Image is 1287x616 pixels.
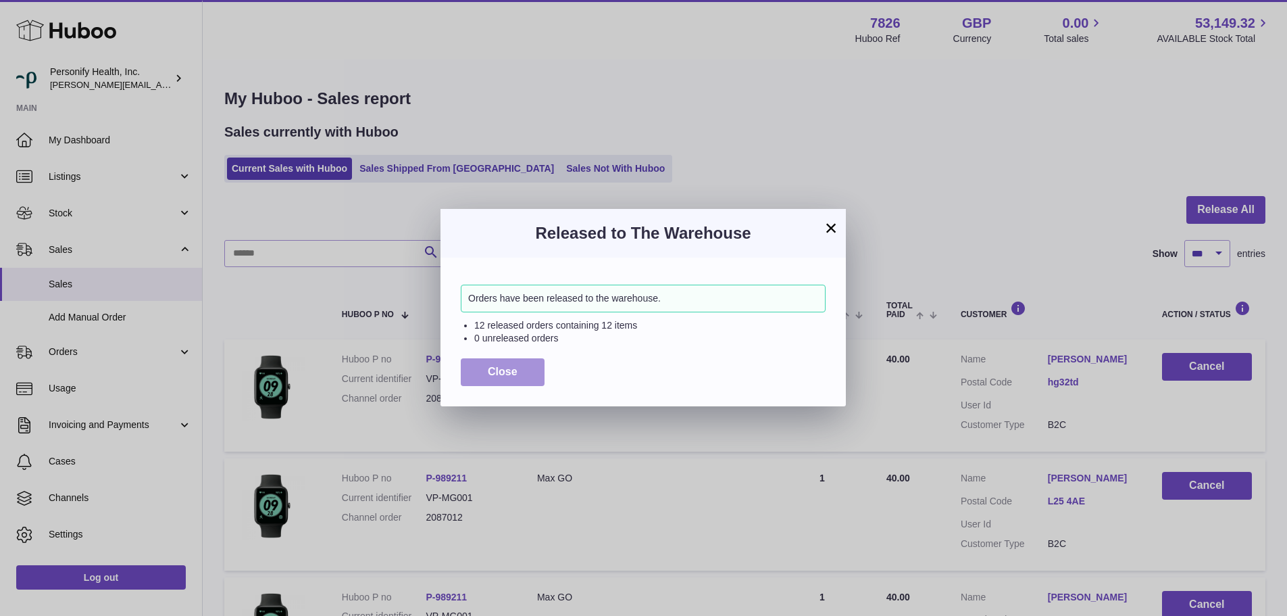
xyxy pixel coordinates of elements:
button: Close [461,358,545,386]
span: Close [488,366,518,377]
div: Orders have been released to the warehouse. [461,285,826,312]
h3: Released to The Warehouse [461,222,826,244]
li: 0 unreleased orders [474,332,826,345]
button: × [823,220,839,236]
li: 12 released orders containing 12 items [474,319,826,332]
